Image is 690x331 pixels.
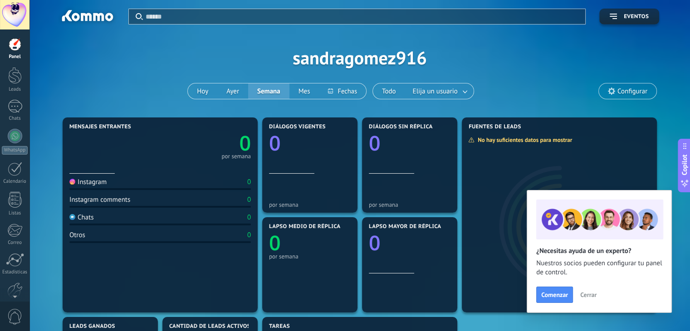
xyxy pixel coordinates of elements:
[188,83,217,99] button: Hoy
[2,87,28,92] div: Leads
[405,83,474,99] button: Elija un usuario
[247,178,251,186] div: 0
[369,129,381,157] text: 0
[69,195,130,204] div: Instagram comments
[69,124,131,130] span: Mensajes entrantes
[369,229,381,257] text: 0
[269,229,281,257] text: 0
[599,9,659,24] button: Eventos
[2,179,28,185] div: Calendario
[2,54,28,60] div: Panel
[248,83,289,99] button: Semana
[2,269,28,275] div: Estadísticas
[160,129,251,157] a: 0
[580,292,597,298] span: Cerrar
[319,83,366,99] button: Fechas
[69,179,75,185] img: Instagram
[411,85,460,97] span: Elija un usuario
[2,210,28,216] div: Listas
[169,323,250,330] span: Cantidad de leads activos
[69,178,107,186] div: Instagram
[2,146,28,155] div: WhatsApp
[69,323,115,330] span: Leads ganados
[269,129,281,157] text: 0
[247,195,251,204] div: 0
[221,154,251,159] div: por semana
[536,287,573,303] button: Comenzar
[247,231,251,239] div: 0
[468,136,578,144] div: No hay suficientes datos para mostrar
[269,253,351,260] div: por semana
[369,201,450,208] div: por semana
[269,124,326,130] span: Diálogos vigentes
[680,155,689,175] span: Copilot
[69,231,85,239] div: Otros
[2,240,28,246] div: Correo
[269,323,290,330] span: Tareas
[624,14,649,20] span: Eventos
[269,201,351,208] div: por semana
[69,213,94,222] div: Chats
[289,83,319,99] button: Mes
[536,259,662,277] span: Nuestros socios pueden configurar tu panel de control.
[269,224,341,230] span: Lapso medio de réplica
[469,124,521,130] span: Fuentes de leads
[69,214,75,220] img: Chats
[536,247,662,255] h2: ¿Necesitas ayuda de un experto?
[373,83,405,99] button: Todo
[369,224,441,230] span: Lapso mayor de réplica
[576,288,601,302] button: Cerrar
[239,129,251,157] text: 0
[2,116,28,122] div: Chats
[217,83,248,99] button: Ayer
[541,292,568,298] span: Comenzar
[247,213,251,222] div: 0
[617,88,647,95] span: Configurar
[369,124,433,130] span: Diálogos sin réplica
